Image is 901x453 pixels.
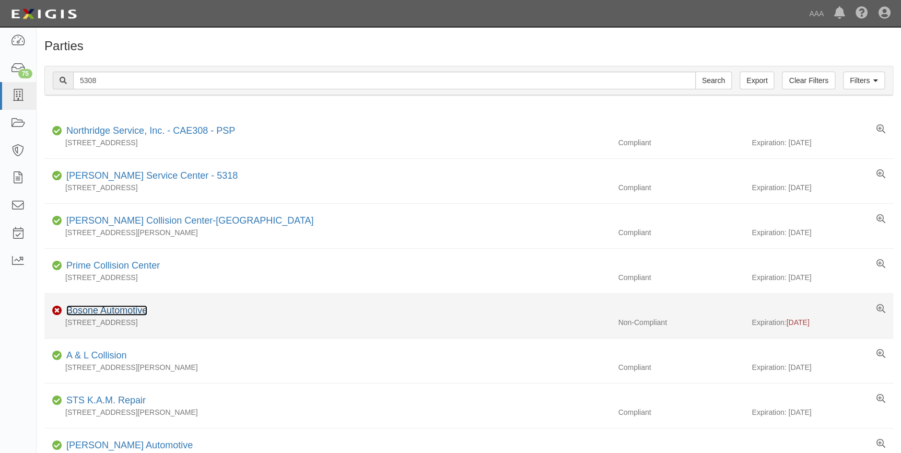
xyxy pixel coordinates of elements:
input: Search [73,72,696,89]
div: Expiration: [DATE] [752,407,893,417]
div: [STREET_ADDRESS] [44,137,610,148]
div: [STREET_ADDRESS][PERSON_NAME] [44,362,610,373]
a: View results summary [876,214,885,225]
div: STS K.A.M. Repair [62,394,146,408]
a: [PERSON_NAME] Collision Center-[GEOGRAPHIC_DATA] [66,215,313,226]
div: [STREET_ADDRESS] [44,182,610,193]
div: Compliant [610,407,752,417]
h1: Parties [44,39,893,53]
i: Compliant [52,442,62,449]
i: Compliant [52,262,62,270]
div: Drake's Service Center - 5318 [62,169,238,183]
i: Compliant [52,397,62,404]
div: [STREET_ADDRESS][PERSON_NAME] [44,227,610,238]
div: Expiration: [752,317,893,328]
div: Northridge Service, Inc. - CAE308 - PSP [62,124,235,138]
a: View results summary [876,439,885,449]
div: Expiration: [DATE] [752,137,893,148]
div: Compliant [610,227,752,238]
div: Compliant [610,362,752,373]
a: STS K.A.M. Repair [66,395,146,405]
img: logo-5460c22ac91f19d4615b14bd174203de0afe785f0fc80cf4dbbc73dc1793850b.png [8,5,80,24]
a: Northridge Service, Inc. - CAE308 - PSP [66,125,235,136]
i: Compliant [52,217,62,225]
a: A & L Collision [66,350,126,361]
div: Expiration: [DATE] [752,362,893,373]
a: AAA [804,3,829,24]
div: [STREET_ADDRESS][PERSON_NAME] [44,407,610,417]
div: Non-Compliant [610,317,752,328]
a: [PERSON_NAME] Service Center - 5318 [66,170,238,181]
a: Prime Collision Center [66,260,160,271]
a: View results summary [876,394,885,404]
div: [STREET_ADDRESS] [44,272,610,283]
div: A & L Collision [62,349,126,363]
div: Expiration: [DATE] [752,272,893,283]
a: View results summary [876,304,885,315]
a: [PERSON_NAME] Automotive [66,440,193,450]
a: Export [740,72,774,89]
i: Non-Compliant [52,307,62,315]
div: [STREET_ADDRESS] [44,317,610,328]
div: Compliant [610,272,752,283]
a: Bosone Automotive [66,305,147,316]
a: Filters [843,72,885,89]
div: Bosone Automotive [62,304,147,318]
div: Expiration: [DATE] [752,182,893,193]
div: Compliant [610,182,752,193]
div: Taylor's Automotive [62,439,193,452]
input: Search [695,72,732,89]
a: View results summary [876,349,885,359]
a: View results summary [876,259,885,270]
a: View results summary [876,169,885,180]
span: [DATE] [786,318,809,327]
i: Compliant [52,172,62,180]
a: Clear Filters [782,72,835,89]
i: Compliant [52,127,62,135]
div: 75 [18,69,32,78]
div: Moody's Collision Center-Ellsworth [62,214,313,228]
i: Help Center - Complianz [856,7,868,20]
i: Compliant [52,352,62,359]
a: View results summary [876,124,885,135]
div: Expiration: [DATE] [752,227,893,238]
div: Compliant [610,137,752,148]
div: Prime Collision Center [62,259,160,273]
